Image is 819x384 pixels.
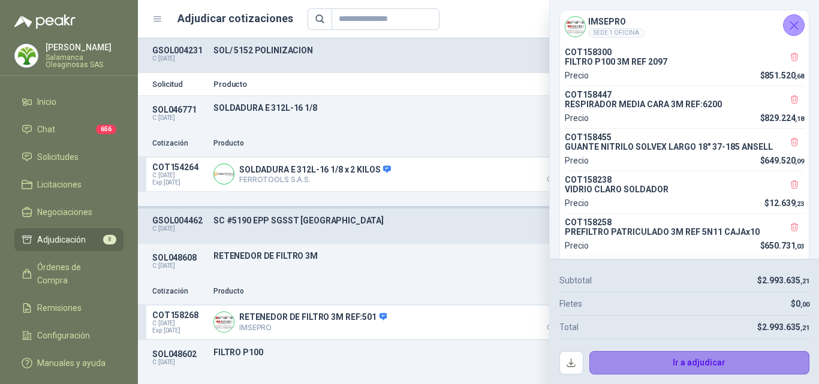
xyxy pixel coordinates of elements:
[764,71,804,80] span: 851.520
[565,47,804,57] p: COT158300
[239,175,391,184] p: FERROTOOLS S.A.S.
[589,351,810,375] button: Ir a adjudicar
[213,138,522,149] p: Producto
[565,185,804,194] p: VIDRIO CLARO SOLDADOR
[213,347,632,357] p: FILTRO P100
[37,301,82,315] span: Remisiones
[529,177,589,183] span: Crédito 30 días
[800,277,809,285] span: ,21
[14,324,124,347] a: Configuración
[213,46,632,55] p: SOL/ 5152 POLINIZACION
[559,297,582,310] p: Fletes
[529,138,589,149] p: Precio
[96,125,116,134] span: 656
[565,175,804,185] p: COT158238
[46,54,124,68] p: Salamanca Oleaginosas SAS
[103,235,116,244] span: 8
[529,325,589,331] span: Crédito 30 días
[764,196,804,210] p: $
[14,201,124,223] a: Negociaciones
[152,349,206,359] p: SOL048602
[37,329,90,342] span: Configuración
[795,200,804,208] span: ,23
[14,173,124,196] a: Licitaciones
[37,150,79,164] span: Solicitudes
[152,286,206,297] p: Cotización
[152,225,206,232] p: C: [DATE]
[565,132,804,142] p: COT158455
[14,352,124,374] a: Manuales y ayuda
[760,239,805,252] p: $
[565,111,589,125] p: Precio
[14,14,76,29] img: Logo peakr
[559,320,579,334] p: Total
[14,297,124,319] a: Remisiones
[565,99,804,109] p: RESPIRADOR MEDIA CARA 3M REF:6200
[152,172,206,179] span: C: [DATE]
[213,251,632,261] p: RETENEDOR DE FILTRO 3M
[152,310,206,320] p: COT158268
[14,118,124,141] a: Chat656
[37,123,55,136] span: Chat
[565,217,804,227] p: COT158258
[769,198,804,208] span: 12.639
[213,216,632,225] p: SC #5190 EPP SGSST [GEOGRAPHIC_DATA]
[529,286,589,297] p: Precio
[529,310,589,331] p: $ 596.239
[214,312,234,332] img: Company Logo
[177,10,293,27] h1: Adjudicar cotizaciones
[152,114,206,122] p: C: [DATE]
[37,205,92,219] span: Negociaciones
[559,274,592,287] p: Subtotal
[14,146,124,168] a: Solicitudes
[152,162,206,172] p: COT154264
[239,165,391,176] p: SOLDADURA E 312L-16 1/8 x 2 KILOS
[214,164,234,184] img: Company Logo
[239,312,387,323] p: RETENEDOR DE FILTRO 3M REF:501
[37,356,106,370] span: Manuales y ayuda
[14,228,124,251] a: Adjudicación8
[213,80,632,88] p: Producto
[37,178,82,191] span: Licitaciones
[14,90,124,113] a: Inicio
[152,359,206,366] p: C: [DATE]
[796,299,809,309] span: 0
[762,276,809,285] span: 2.993.635
[37,261,112,287] span: Órdenes de Compra
[152,55,206,62] p: C: [DATE]
[565,69,589,82] p: Precio
[795,115,804,123] span: ,18
[565,196,589,210] p: Precio
[764,156,804,165] span: 649.520
[565,57,804,66] p: FILTRO P100 3M REF 2097
[37,233,86,246] span: Adjudicación
[152,138,206,149] p: Cotización
[757,274,809,287] p: $
[152,179,206,186] span: Exp: [DATE]
[152,105,206,114] p: SOL046771
[760,69,805,82] p: $
[152,80,206,88] p: Solicitud
[14,256,124,292] a: Órdenes de Compra
[795,243,804,250] span: ,03
[565,142,804,152] p: GUANTE NITRILO SOLVEX LARGO 18" 37-185 ANSELL
[152,262,206,270] p: C: [DATE]
[152,320,206,327] span: C: [DATE]
[46,43,124,52] p: [PERSON_NAME]
[565,154,589,167] p: Precio
[791,297,809,310] p: $
[764,241,804,250] span: 650.731
[800,324,809,332] span: ,21
[213,103,632,113] p: SOLDADURA E 312L-16 1/8
[529,162,589,183] p: $ 946.883
[757,320,809,334] p: $
[37,95,56,108] span: Inicio
[795,158,804,165] span: ,09
[239,323,387,332] p: IMSEPRO
[152,327,206,334] span: Exp: [DATE]
[565,227,804,237] p: PREFILTRO PATRICULADO 3M REF 5N11 CAJAx10
[213,286,522,297] p: Producto
[565,239,589,252] p: Precio
[764,113,804,123] span: 829.224
[565,90,804,99] p: COT158447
